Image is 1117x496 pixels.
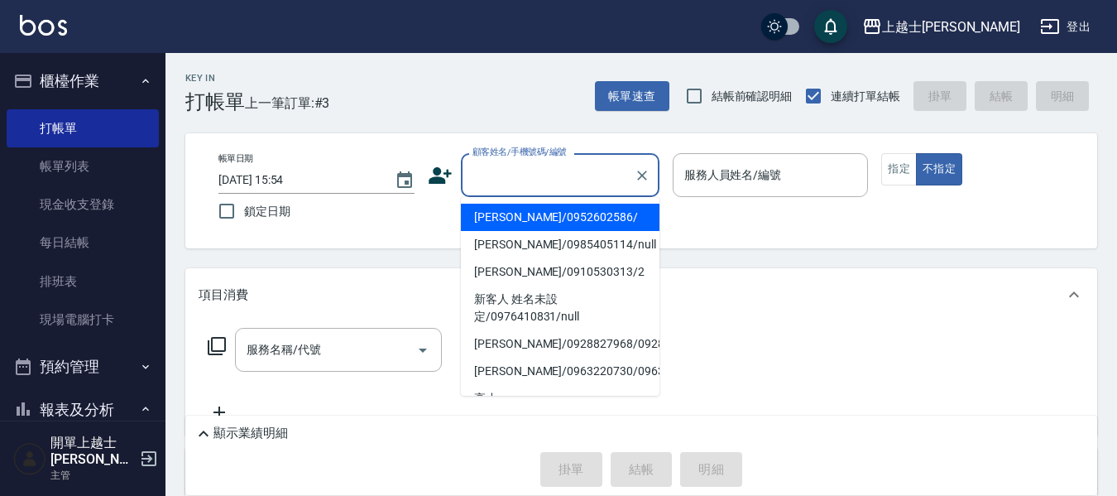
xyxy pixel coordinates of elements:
[856,10,1027,44] button: 上越士[PERSON_NAME]
[7,388,159,431] button: 報表及分析
[7,147,159,185] a: 帳單列表
[218,166,378,194] input: YYYY/MM/DD hh:mm
[472,146,567,158] label: 顧客姓名/手機號碼/編號
[218,152,253,165] label: 帳單日期
[712,88,793,105] span: 結帳前確認明細
[461,385,659,430] li: 高小喵/0972501318/0972501318
[595,81,669,112] button: 帳單速查
[461,204,659,231] li: [PERSON_NAME]/0952602586/
[20,15,67,36] img: Logo
[213,425,288,442] p: 顯示業績明細
[461,358,659,385] li: [PERSON_NAME]/0963220730/0963220730
[630,164,654,187] button: Clear
[245,93,330,113] span: 上一筆訂單:#3
[50,435,135,468] h5: 開單上越士[PERSON_NAME]
[916,153,962,185] button: 不指定
[7,301,159,339] a: 現場電腦打卡
[461,286,659,330] li: 新客人 姓名未設定/0976410831/null
[50,468,135,483] p: 主管
[831,88,900,105] span: 連續打單結帳
[461,258,659,286] li: [PERSON_NAME]/0910530313/2
[882,17,1020,37] div: 上越士[PERSON_NAME]
[7,185,159,224] a: 現金收支登錄
[410,337,436,364] button: Open
[199,287,248,304] p: 項目消費
[461,231,659,258] li: [PERSON_NAME]/0985405114/null
[385,161,424,200] button: Choose date, selected date is 2025-08-18
[185,268,1097,321] div: 項目消費
[13,442,46,475] img: Person
[185,73,245,84] h2: Key In
[7,109,159,147] a: 打帳單
[244,203,290,220] span: 鎖定日期
[1033,12,1097,42] button: 登出
[7,60,159,103] button: 櫃檯作業
[461,330,659,358] li: [PERSON_NAME]/0928827968/0928827968
[185,90,245,113] h3: 打帳單
[7,224,159,262] a: 每日結帳
[881,153,917,185] button: 指定
[7,262,159,301] a: 排班表
[814,10,847,43] button: save
[7,345,159,388] button: 預約管理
